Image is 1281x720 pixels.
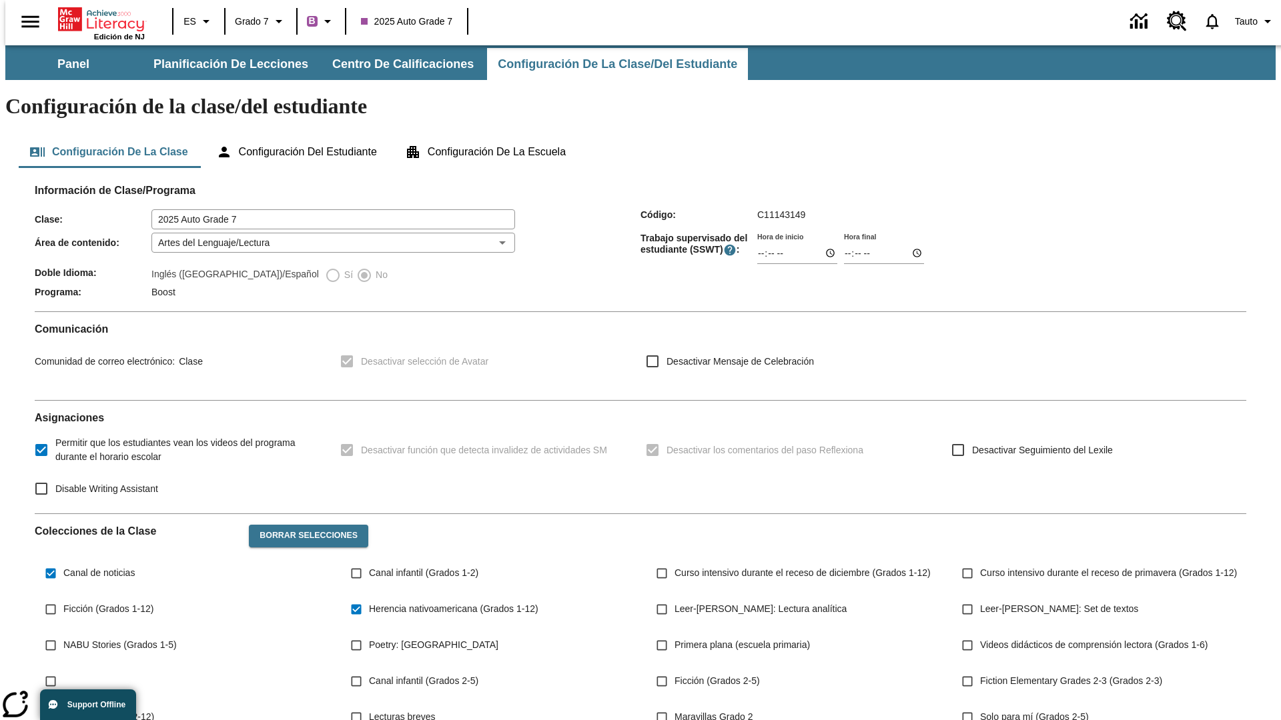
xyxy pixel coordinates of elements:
[341,268,353,282] span: Sí
[369,638,498,652] span: Poetry: [GEOGRAPHIC_DATA]
[980,638,1208,652] span: Videos didácticos de comprensión lectora (Grados 1-6)
[675,674,760,688] span: Ficción (Grados 2-5)
[11,2,50,41] button: Abrir el menú lateral
[1195,4,1230,39] a: Notificaciones
[35,184,1246,197] h2: Información de Clase/Programa
[723,243,737,257] button: El Tiempo Supervisado de Trabajo Estudiantil es el período durante el cual los estudiantes pueden...
[183,15,196,29] span: ES
[35,411,1246,424] h2: Asignaciones
[640,233,757,257] span: Trabajo supervisado del estudiante (SSWT) :
[35,411,1246,503] div: Asignaciones
[1122,3,1159,40] a: Centro de información
[55,482,158,496] span: Disable Writing Assistant
[230,9,292,33] button: Grado: Grado 7, Elige un grado
[361,443,607,457] span: Desactivar función que detecta invalidez de actividades SM
[63,566,135,580] span: Canal de noticias
[58,5,145,41] div: Portada
[332,57,474,72] span: Centro de calificaciones
[35,323,1246,389] div: Comunicación
[249,525,368,547] button: Borrar selecciones
[5,94,1276,119] h1: Configuración de la clase/del estudiante
[40,689,136,720] button: Support Offline
[151,209,515,229] input: Clase
[972,443,1113,457] span: Desactivar Seguimiento del Lexile
[151,233,515,253] div: Artes del Lenguaje/Lectura
[369,566,478,580] span: Canal infantil (Grados 1-2)
[153,57,308,72] span: Planificación de lecciones
[361,355,488,369] span: Desactivar selección de Avatar
[322,48,484,80] button: Centro de calificaciones
[675,566,931,580] span: Curso intensivo durante el receso de diciembre (Grados 1-12)
[19,136,1262,168] div: Configuración de la clase/del estudiante
[980,566,1237,580] span: Curso intensivo durante el receso de primavera (Grados 1-12)
[675,638,810,652] span: Primera plana (escuela primaria)
[5,45,1276,80] div: Subbarra de navegación
[980,674,1162,688] span: Fiction Elementary Grades 2-3 (Grados 2-3)
[1159,3,1195,39] a: Centro de recursos, Se abrirá en una pestaña nueva.
[177,9,220,33] button: Lenguaje: ES, Selecciona un idioma
[667,355,814,369] span: Desactivar Mensaje de Celebración
[35,237,151,248] span: Área de contenido :
[980,602,1138,616] span: Leer-[PERSON_NAME]: Set de textos
[757,231,803,241] label: Hora de inicio
[175,356,203,367] span: Clase
[35,287,151,297] span: Programa :
[394,136,576,168] button: Configuración de la escuela
[844,231,876,241] label: Hora final
[667,443,863,457] span: Desactivar los comentarios del paso Reflexiona
[63,638,177,652] span: NABU Stories (Grados 1-5)
[205,136,388,168] button: Configuración del estudiante
[369,602,538,616] span: Herencia nativoamericana (Grados 1-12)
[309,13,316,29] span: B
[57,57,89,72] span: Panel
[58,6,145,33] a: Portada
[5,48,749,80] div: Subbarra de navegación
[63,602,153,616] span: Ficción (Grados 1-12)
[151,267,319,283] label: Inglés ([GEOGRAPHIC_DATA])/Español
[361,15,453,29] span: 2025 Auto Grade 7
[35,267,151,278] span: Doble Idioma :
[757,209,805,220] span: C11143149
[369,674,478,688] span: Canal infantil (Grados 2-5)
[35,525,238,537] h2: Colecciones de la Clase
[35,214,151,225] span: Clase :
[35,197,1246,301] div: Información de Clase/Programa
[487,48,748,80] button: Configuración de la clase/del estudiante
[35,356,175,367] span: Comunidad de correo electrónico :
[640,209,757,220] span: Código :
[1230,9,1281,33] button: Perfil/Configuración
[94,33,145,41] span: Edición de NJ
[372,268,388,282] span: No
[498,57,737,72] span: Configuración de la clase/del estudiante
[235,15,269,29] span: Grado 7
[35,323,1246,335] h2: Comunicación
[675,602,847,616] span: Leer-[PERSON_NAME]: Lectura analítica
[55,436,319,464] span: Permitir que los estudiantes vean los videos del programa durante el horario escolar
[19,136,199,168] button: Configuración de la clase
[151,287,175,297] span: Boost
[143,48,319,80] button: Planificación de lecciones
[7,48,140,80] button: Panel
[1235,15,1258,29] span: Tauto
[67,700,125,709] span: Support Offline
[302,9,341,33] button: Boost El color de la clase es morado/púrpura. Cambiar el color de la clase.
